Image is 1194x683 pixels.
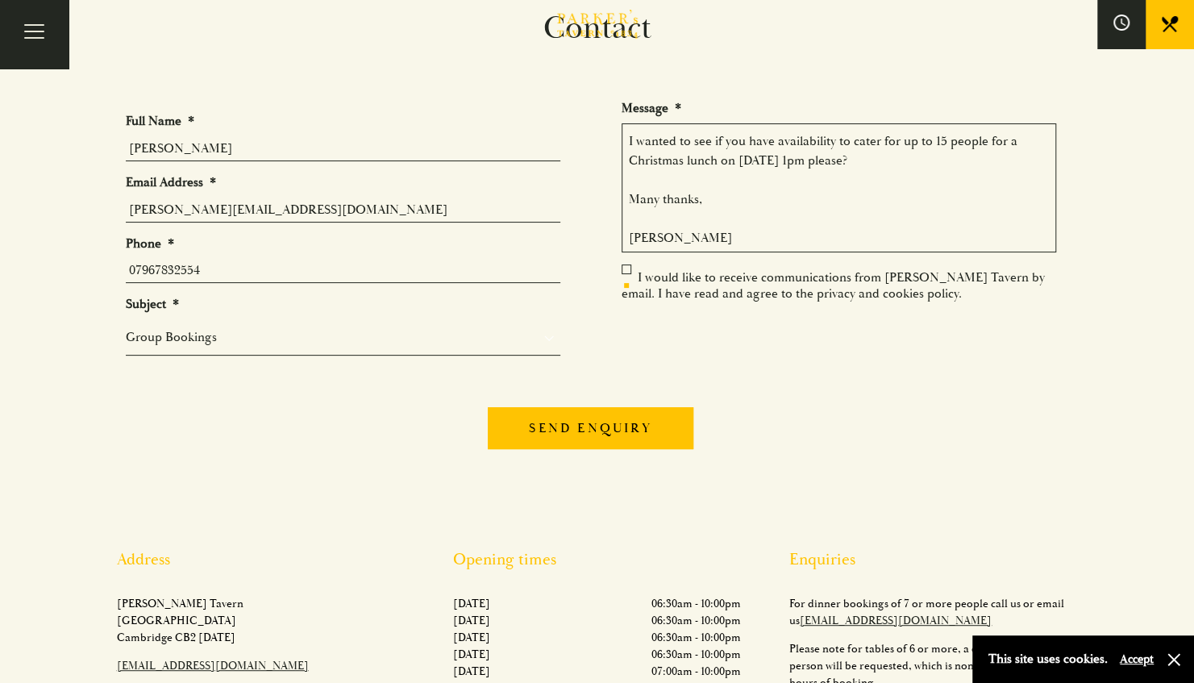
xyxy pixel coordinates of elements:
label: Full Name [126,113,194,130]
p: [DATE] [453,612,490,629]
button: Close and accept [1166,652,1182,668]
label: Message [622,100,681,117]
h2: Opening times [453,550,741,569]
h1: Contact [114,9,1081,48]
p: [DATE] [453,646,490,663]
label: Email Address [126,174,216,191]
button: Accept [1120,652,1154,667]
iframe: reCAPTCHA [622,314,867,377]
label: I would like to receive communications from [PERSON_NAME] Tavern by email. I have read and agree ... [622,269,1045,302]
p: 06:30am - 10:00pm [651,595,741,612]
p: 06:30am - 10:00pm [651,629,741,646]
p: [DATE] [453,595,490,612]
p: [DATE] [453,629,490,646]
label: Subject [126,296,179,313]
h2: Address [117,550,405,569]
label: Phone [126,235,174,252]
p: This site uses cookies. [988,648,1108,671]
a: [EMAIL_ADDRESS][DOMAIN_NAME] [117,659,309,673]
input: Send enquiry [488,407,693,449]
p: 06:30am - 10:00pm [651,646,741,663]
h2: Enquiries [789,550,1077,569]
a: [EMAIL_ADDRESS][DOMAIN_NAME] [800,614,992,627]
p: 06:30am - 10:00pm [651,612,741,629]
p: [DATE] [453,663,490,680]
p: 07:00am - 10:00pm [651,663,741,680]
p: [PERSON_NAME] Tavern [GEOGRAPHIC_DATA] Cambridge CB2 [DATE]​ [117,595,405,646]
p: For dinner bookings of 7 or more people call us or email us [789,595,1077,629]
